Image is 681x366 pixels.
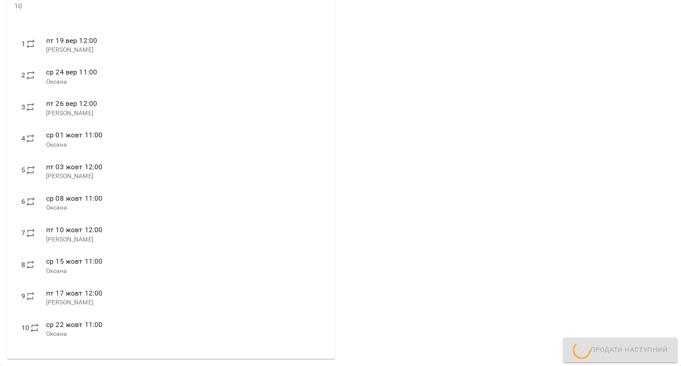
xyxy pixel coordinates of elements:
[46,203,321,212] p: Оксана
[21,165,25,175] label: 5
[46,109,321,118] p: [PERSON_NAME]
[21,323,29,333] label: 10
[21,291,25,302] label: 9
[46,320,102,329] span: ср 22 жовт 11:00
[46,163,102,171] span: пт 03 жовт 12:00
[46,257,102,265] span: ср 15 жовт 11:00
[46,131,102,139] span: ср 01 жовт 11:00
[46,36,97,45] span: пт 19 вер 12:00
[21,133,25,144] label: 4
[14,1,310,12] span: 10
[46,330,321,339] p: Оксана
[46,235,321,244] p: [PERSON_NAME]
[46,99,97,108] span: пт 26 вер 12:00
[46,46,321,55] p: [PERSON_NAME]
[21,228,25,238] label: 7
[21,102,25,113] label: 3
[21,260,25,270] label: 8
[46,226,102,234] span: пт 10 жовт 12:00
[46,298,321,307] p: [PERSON_NAME]
[46,78,321,86] p: Оксана
[46,140,321,149] p: Оксана
[46,267,321,276] p: Оксана
[21,70,25,81] label: 2
[46,194,102,202] span: ср 08 жовт 11:00
[21,196,25,207] label: 6
[21,39,25,49] label: 1
[46,289,102,297] span: пт 17 жовт 12:00
[46,172,321,181] p: [PERSON_NAME]
[46,68,97,76] span: ср 24 вер 11:00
